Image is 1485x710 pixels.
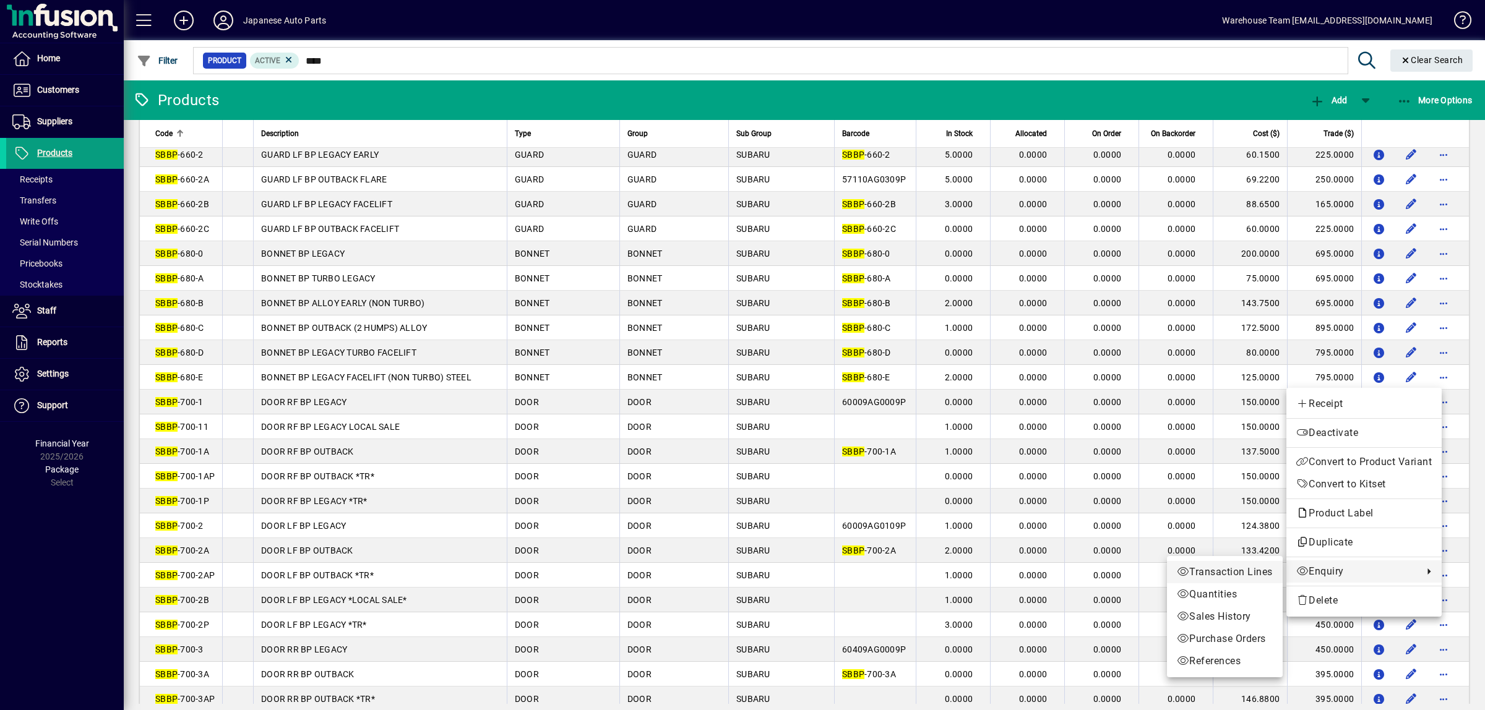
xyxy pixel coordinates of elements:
span: Deactivate [1296,426,1432,440]
span: Convert to Product Variant [1296,455,1432,469]
span: Delete [1296,593,1432,608]
span: References [1177,654,1273,669]
span: Duplicate [1296,535,1432,550]
span: Convert to Kitset [1296,477,1432,492]
button: Deactivate product [1286,422,1442,444]
span: Quantities [1177,587,1273,602]
span: Transaction Lines [1177,565,1273,580]
span: Product Label [1296,507,1380,519]
span: Purchase Orders [1177,631,1273,646]
span: Receipt [1296,396,1432,411]
span: Sales History [1177,609,1273,624]
span: Enquiry [1296,564,1417,579]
